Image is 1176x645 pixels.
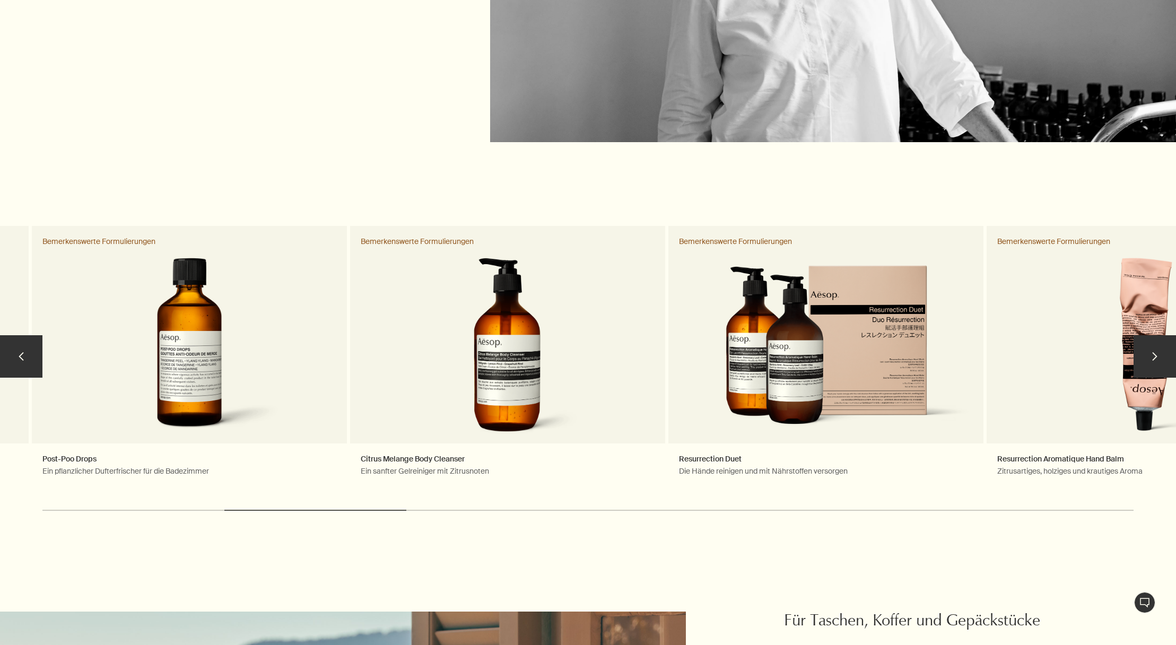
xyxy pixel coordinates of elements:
a: Resurrection DuetDie Hände reinigen und mit Nährstoffen versorgenResurrection Duet in outer carto... [668,226,983,496]
a: Citrus Melange Body CleanserEin sanfter Gelreiniger mit ZitrusnotenCitrus Melange Body Cleanser 5... [350,226,665,496]
a: Post-Poo DropsEin pflanzlicher Dufterfrischer für die BadezimmerPost-Poo Drops in an amber glass ... [32,226,347,496]
h2: Für Taschen, Koffer und Gepäckstücke [784,612,1134,633]
button: Live-Support Chat [1134,592,1155,613]
button: next slide [1134,335,1176,378]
